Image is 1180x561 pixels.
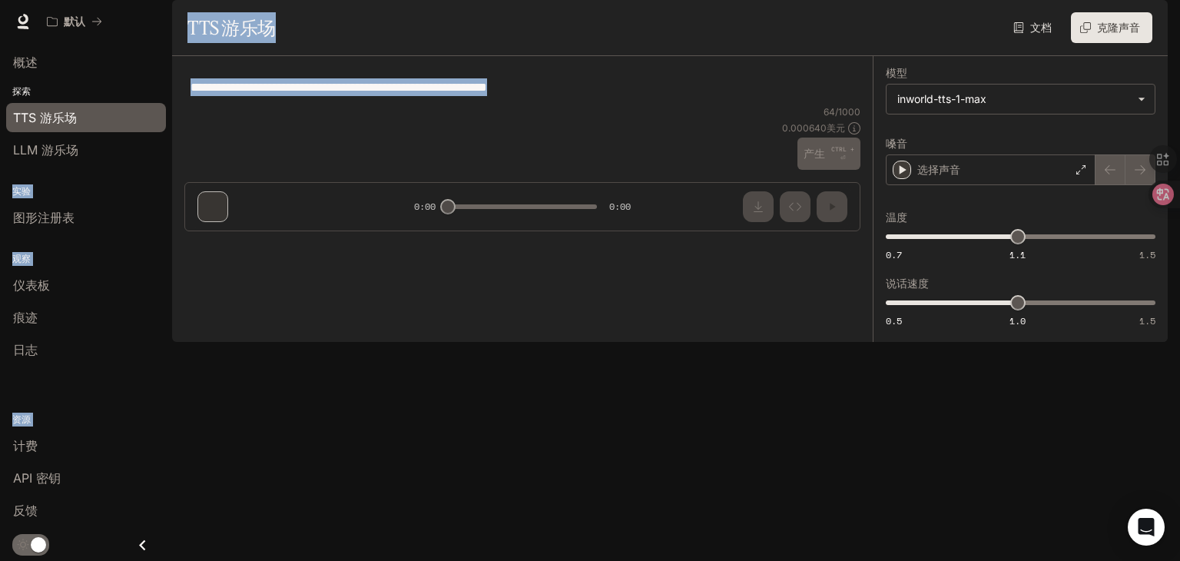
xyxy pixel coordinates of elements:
font: 说话速度 [886,277,929,290]
font: 0.000640 [782,122,827,134]
font: 1.5 [1139,314,1155,327]
div: inworld-tts-1-max [887,85,1155,114]
font: 克隆声音 [1097,21,1140,34]
button: 克隆声音 [1071,12,1152,43]
font: 1.0 [1009,314,1026,327]
font: 选择声音 [917,163,960,176]
font: inworld-tts-1-max [897,92,986,105]
font: 美元 [827,122,845,134]
font: 模型 [886,66,907,79]
font: 1.5 [1139,248,1155,261]
font: 温度 [886,211,907,224]
a: 文档 [1009,12,1059,43]
font: 0.5 [886,314,902,327]
font: 0.7 [886,248,902,261]
div: Open Intercom Messenger [1128,509,1165,546]
font: 1.1 [1009,248,1026,261]
font: 嗓音 [886,137,907,150]
font: 默认 [64,15,85,28]
font: 64/1000 [824,106,860,118]
font: TTS 游乐场 [187,16,276,39]
font: 文档 [1030,21,1052,34]
button: 所有工作区 [40,6,109,37]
